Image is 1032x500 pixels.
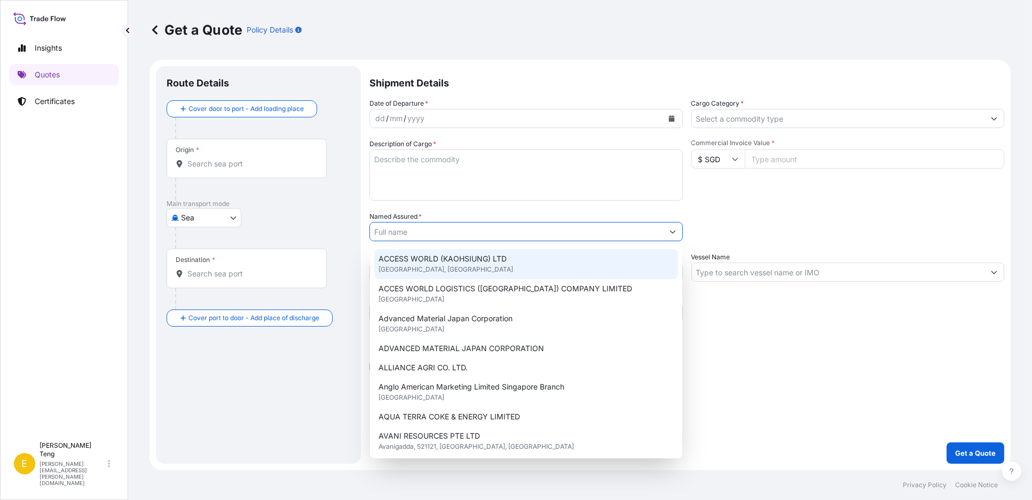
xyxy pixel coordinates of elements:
button: Show suggestions [984,109,1004,128]
span: E [22,458,28,469]
label: Vessel Name [691,252,730,263]
div: Destination [176,256,215,264]
div: month, [389,112,404,125]
span: ALLIANCE AGRI CO. LTD. [379,362,468,373]
span: Cover port to door - Add place of discharge [188,313,319,323]
span: ACCESS WORLD (KAOHSIUNG) LTD [379,253,507,264]
span: AQUA TERRA COKE & ENERGY LIMITED [379,411,520,422]
span: AVANI RESOURCES PTE LTD [379,431,480,441]
p: Letter of Credit [369,344,1004,352]
input: Select a commodity type [692,109,985,128]
p: Shipment Details [369,66,1004,98]
label: Cargo Category [691,98,744,109]
span: Anglo American Marketing Limited Singapore Branch [379,382,564,392]
input: Type amount [745,149,1005,169]
span: Avanigadda, 521121, [GEOGRAPHIC_DATA], [GEOGRAPHIC_DATA] [379,441,574,452]
p: Certificates [35,96,75,107]
span: [GEOGRAPHIC_DATA] [379,324,444,335]
span: ACCES WORLD LOGISTICS ([GEOGRAPHIC_DATA]) COMPANY LIMITED [379,283,632,294]
p: Main transport mode [167,200,350,208]
input: Full name [370,222,663,241]
span: Cover door to port - Add loading place [188,104,304,114]
span: Sea [181,212,194,223]
label: Description of Cargo [369,139,436,149]
label: Named Assured [369,211,422,222]
button: Calendar [663,110,680,127]
p: [PERSON_NAME][EMAIL_ADDRESS][PERSON_NAME][DOMAIN_NAME] [40,461,106,486]
div: day, [374,112,386,125]
div: Origin [176,146,199,154]
div: / [386,112,389,125]
p: Route Details [167,77,229,90]
button: Select transport [167,208,241,227]
p: [PERSON_NAME] Teng [40,441,106,458]
span: [GEOGRAPHIC_DATA] [379,294,444,305]
p: Get a Quote [149,21,242,38]
button: Show suggestions [663,222,682,241]
p: Policy Details [247,25,293,35]
span: ADVANCED MATERIAL JAPAN CORPORATION [379,343,544,354]
div: / [404,112,406,125]
input: Origin [187,158,313,169]
span: Commercial Invoice Value [691,139,1005,147]
p: Quotes [35,69,60,80]
input: Type to search vessel name or IMO [692,263,985,282]
div: year, [406,112,426,125]
span: [GEOGRAPHIC_DATA] [379,392,444,403]
button: Show suggestions [984,263,1004,282]
p: Get a Quote [955,448,996,458]
p: Insights [35,43,62,53]
input: Destination [187,268,313,279]
p: Privacy Policy [903,481,947,489]
span: Advanced Material Japan Corporation [379,313,513,324]
p: Cookie Notice [955,481,998,489]
span: [GEOGRAPHIC_DATA], [GEOGRAPHIC_DATA] [379,264,513,275]
span: Date of Departure [369,98,428,109]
